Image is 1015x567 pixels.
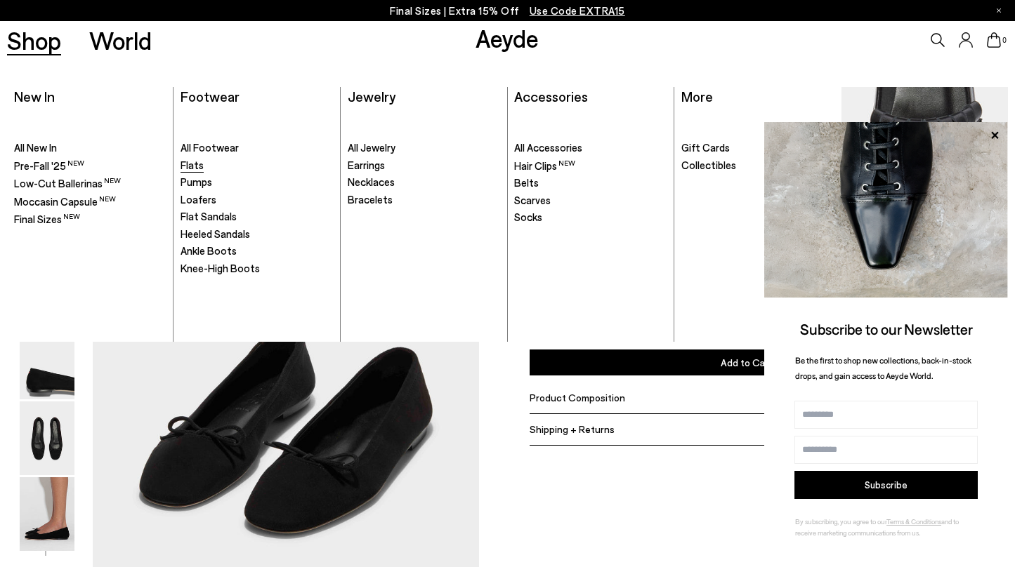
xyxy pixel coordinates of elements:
[181,210,333,224] a: Flat Sandals
[514,88,588,105] a: Accessories
[348,141,500,155] a: All Jewelry
[530,4,625,17] span: Navigate to /collections/ss25-final-sizes
[14,159,166,173] a: Pre-Fall '25
[14,212,166,227] a: Final Sizes
[681,88,713,105] a: More
[181,141,239,154] span: All Footwear
[14,213,80,225] span: Final Sizes
[530,392,625,403] span: Product Composition
[886,517,941,526] a: Terms & Conditions
[514,211,542,223] span: Socks
[842,87,1009,335] img: Mobile_e6eede4d-78b8-4bd1-ae2a-4197e375e133_900x.jpg
[514,194,667,208] a: Scarves
[795,517,886,526] span: By subscribing, you agree to our
[514,141,667,155] a: All Accessories
[181,210,237,222] span: Flat Sandals
[181,262,333,276] a: Knee-High Boots
[514,159,575,172] span: Hair Clips
[14,194,166,209] a: Moccasin Capsule
[7,28,61,53] a: Shop
[842,87,1009,335] a: Moccasin Capsule
[721,356,773,368] span: Add to Cart
[514,211,667,225] a: Socks
[348,141,395,154] span: All Jewelry
[348,88,395,105] a: Jewelry
[514,141,582,154] span: All Accessories
[681,141,730,154] span: Gift Cards
[181,244,237,257] span: Ankle Boots
[181,159,333,173] a: Flats
[348,175,500,189] a: Necklaces
[514,159,667,173] a: Hair Clips
[20,477,74,551] img: Delfina Suede Ballet Flats - Image 6
[764,122,1008,298] img: ca3f721fb6ff708a270709c41d776025.jpg
[181,141,333,155] a: All Footwear
[181,175,212,188] span: Pumps
[181,193,333,207] a: Loafers
[794,471,978,499] button: Subscribe
[681,159,736,171] span: Collectibles
[20,401,74,475] img: Delfina Suede Ballet Flats - Image 5
[987,32,1001,48] a: 0
[1001,36,1008,44] span: 0
[14,88,55,105] a: New In
[181,244,333,258] a: Ankle Boots
[390,2,625,20] p: Final Sizes | Extra 15% Off
[348,193,500,207] a: Bracelets
[181,193,216,206] span: Loafers
[14,141,166,155] a: All New In
[681,141,834,155] a: Gift Cards
[20,326,74,399] img: Delfina Suede Ballet Flats - Image 4
[14,159,84,172] span: Pre-Fall '25
[14,177,121,189] span: Low-Cut Ballerinas
[348,159,500,173] a: Earrings
[14,141,57,154] span: All New In
[181,175,333,189] a: Pumps
[181,88,240,105] a: Footwear
[89,28,152,53] a: World
[514,194,551,206] span: Scarves
[181,227,333,241] a: Heeled Sandals
[514,176,539,189] span: Belts
[348,175,395,188] span: Necklaces
[530,423,615,435] span: Shipping + Returns
[348,159,385,171] span: Earrings
[181,262,260,274] span: Knee-High Boots
[181,227,250,240] span: Heeled Sandals
[181,159,204,171] span: Flats
[795,355,971,381] span: Be the first to shop new collections, back-in-stock drops, and gain access to Aeyde World.
[514,176,667,190] a: Belts
[14,195,116,208] span: Moccasin Capsule
[14,176,166,191] a: Low-Cut Ballerinas
[476,23,539,53] a: Aeyde
[348,193,393,206] span: Bracelets
[681,159,834,173] a: Collectibles
[800,320,973,338] span: Subscribe to our Newsletter
[530,349,964,375] button: Add to Cart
